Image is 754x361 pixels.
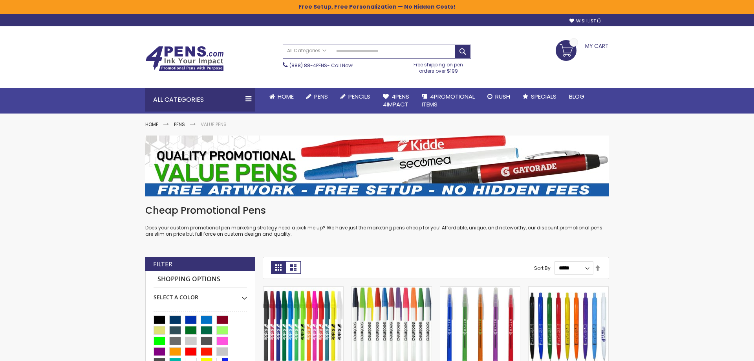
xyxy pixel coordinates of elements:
a: 4PROMOTIONALITEMS [415,88,481,114]
div: Select A Color [154,288,247,301]
a: Belfast Value Stick Pen [352,286,432,293]
a: Wishlist [569,18,601,24]
span: Home [278,92,294,101]
label: Sort By [534,264,551,271]
span: 4Pens 4impact [383,92,409,108]
span: Pens [314,92,328,101]
span: - Call Now! [289,62,353,69]
a: (888) 88-4PENS [289,62,327,69]
strong: Filter [153,260,172,269]
span: All Categories [287,48,326,54]
a: Belfast B Value Stick Pen [264,286,343,293]
a: Rush [481,88,516,105]
span: Rush [495,92,510,101]
a: Pencils [334,88,377,105]
a: Pens [174,121,185,128]
a: Home [263,88,300,105]
a: Blog [563,88,591,105]
div: Does your custom promotional pen marketing strategy need a pick me up? We have just the marketing... [145,204,609,238]
h1: Cheap Promotional Pens [145,204,609,217]
a: Custom Cambria Plastic Retractable Ballpoint Pen - Monochromatic Body Color [529,286,608,293]
span: Blog [569,92,584,101]
span: 4PROMOTIONAL ITEMS [422,92,475,108]
strong: Grid [271,261,286,274]
strong: Value Pens [201,121,227,128]
a: Home [145,121,158,128]
span: Specials [531,92,556,101]
a: Specials [516,88,563,105]
div: Free shipping on pen orders over $199 [406,59,472,74]
img: Value Pens [145,136,609,196]
a: 4Pens4impact [377,88,415,114]
a: All Categories [283,44,330,57]
a: Pens [300,88,334,105]
div: All Categories [145,88,255,112]
a: Belfast Translucent Value Stick Pen [440,286,520,293]
span: Pencils [348,92,370,101]
strong: Shopping Options [154,271,247,288]
img: 4Pens Custom Pens and Promotional Products [145,46,224,71]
